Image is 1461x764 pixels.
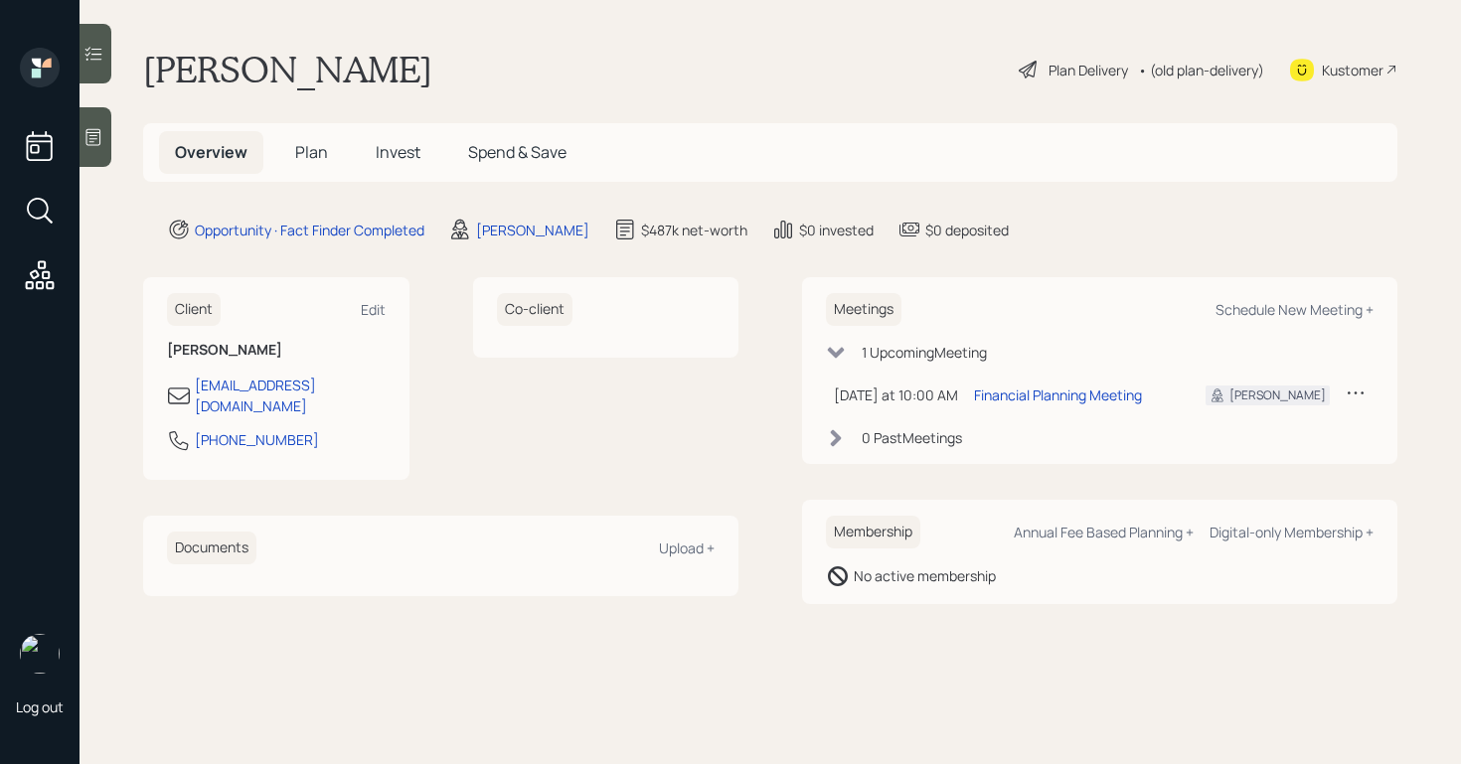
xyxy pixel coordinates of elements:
[167,293,221,326] h6: Client
[195,375,386,416] div: [EMAIL_ADDRESS][DOMAIN_NAME]
[1216,300,1374,319] div: Schedule New Meeting +
[167,342,386,359] h6: [PERSON_NAME]
[826,293,901,326] h6: Meetings
[195,429,319,450] div: [PHONE_NUMBER]
[175,141,247,163] span: Overview
[1138,60,1264,80] div: • (old plan-delivery)
[1229,386,1326,404] div: [PERSON_NAME]
[167,532,256,564] h6: Documents
[20,634,60,674] img: retirable_logo.png
[361,300,386,319] div: Edit
[1014,523,1194,541] div: Annual Fee Based Planning +
[497,293,572,326] h6: Co-client
[799,220,874,240] div: $0 invested
[143,48,432,91] h1: [PERSON_NAME]
[195,220,424,240] div: Opportunity · Fact Finder Completed
[925,220,1009,240] div: $0 deposited
[295,141,328,163] span: Plan
[1049,60,1128,80] div: Plan Delivery
[854,565,996,586] div: No active membership
[862,427,962,448] div: 0 Past Meeting s
[834,384,958,405] div: [DATE] at 10:00 AM
[862,342,987,363] div: 1 Upcoming Meeting
[826,516,920,548] h6: Membership
[16,697,64,716] div: Log out
[1210,523,1374,541] div: Digital-only Membership +
[641,220,747,240] div: $487k net-worth
[1322,60,1383,80] div: Kustomer
[468,141,567,163] span: Spend & Save
[659,538,715,557] div: Upload +
[476,220,589,240] div: [PERSON_NAME]
[974,384,1142,405] div: Financial Planning Meeting
[376,141,420,163] span: Invest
